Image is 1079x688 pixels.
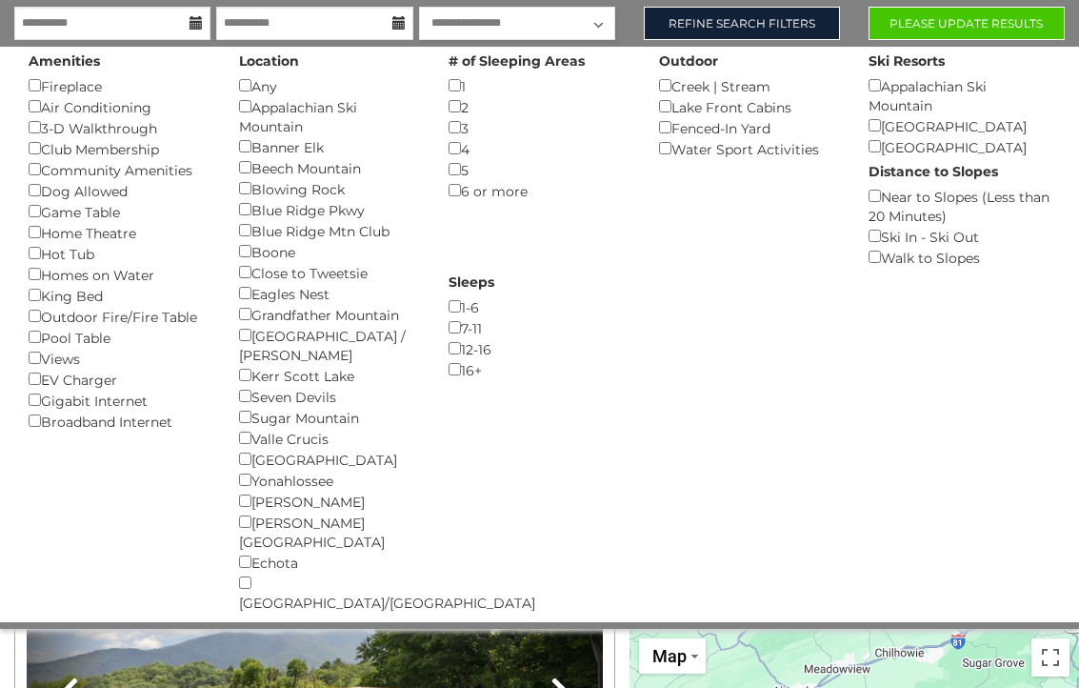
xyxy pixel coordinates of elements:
[29,348,210,369] div: Views
[29,75,210,96] div: Fireplace
[239,491,421,512] div: [PERSON_NAME]
[29,306,210,327] div: Outdoor Fire/Fire Table
[29,411,210,432] div: Broadband Internet
[29,264,210,285] div: Homes on Water
[449,138,630,159] div: 4
[29,222,210,243] div: Home Theatre
[29,285,210,306] div: King Bed
[239,428,421,449] div: Valle Crucis
[239,157,421,178] div: Beech Mountain
[644,7,840,40] a: Refine Search Filters
[239,283,421,304] div: Eagles Nest
[449,96,630,117] div: 2
[869,226,1050,247] div: Ski In - Ski Out
[239,75,421,96] div: Any
[449,75,630,96] div: 1
[239,220,421,241] div: Blue Ridge Mtn Club
[659,51,718,71] label: Outdoor
[659,117,841,138] div: Fenced-In Yard
[29,159,210,180] div: Community Amenities
[29,369,210,390] div: EV Charger
[449,296,630,317] div: 1-6
[869,186,1050,226] div: Near to Slopes (Less than 20 Minutes)
[29,327,210,348] div: Pool Table
[239,552,421,573] div: Echota
[449,117,630,138] div: 3
[239,407,421,428] div: Sugar Mountain
[239,365,421,386] div: Kerr Scott Lake
[869,7,1065,40] button: Please Update Results
[869,75,1050,115] div: Appalachian Ski Mountain
[239,51,299,71] label: Location
[29,51,100,71] label: Amenities
[652,646,687,666] span: Map
[29,201,210,222] div: Game Table
[239,96,421,136] div: Appalachian Ski Mountain
[239,449,421,470] div: [GEOGRAPHIC_DATA]
[659,96,841,117] div: Lake Front Cabins
[869,247,1050,268] div: Walk to Slopes
[639,638,706,674] button: Change map style
[239,304,421,325] div: Grandfather Mountain
[239,262,421,283] div: Close to Tweetsie
[869,162,998,181] label: Distance to Slopes
[449,159,630,180] div: 5
[449,338,630,359] div: 12-16
[869,51,945,71] label: Ski Resorts
[659,75,841,96] div: Creek | Stream
[449,317,630,338] div: 7-11
[239,325,421,365] div: [GEOGRAPHIC_DATA] / [PERSON_NAME]
[449,359,630,380] div: 16+
[239,573,421,613] div: [GEOGRAPHIC_DATA]/[GEOGRAPHIC_DATA]
[29,180,210,201] div: Dog Allowed
[29,96,210,117] div: Air Conditioning
[239,136,421,157] div: Banner Elk
[239,512,421,552] div: [PERSON_NAME][GEOGRAPHIC_DATA]
[1031,638,1069,677] button: Toggle fullscreen view
[29,117,210,138] div: 3-D Walkthrough
[239,199,421,220] div: Blue Ridge Pkwy
[659,138,841,159] div: Water Sport Activities
[239,386,421,407] div: Seven Devils
[449,51,585,71] label: # of Sleeping Areas
[239,178,421,199] div: Blowing Rock
[869,115,1050,136] div: [GEOGRAPHIC_DATA]
[29,138,210,159] div: Club Membership
[29,390,210,411] div: Gigabit Internet
[869,136,1050,157] div: [GEOGRAPHIC_DATA]
[449,273,494,292] label: Sleeps
[239,241,421,262] div: Boone
[449,180,630,201] div: 6 or more
[239,470,421,491] div: Yonahlossee
[29,243,210,264] div: Hot Tub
